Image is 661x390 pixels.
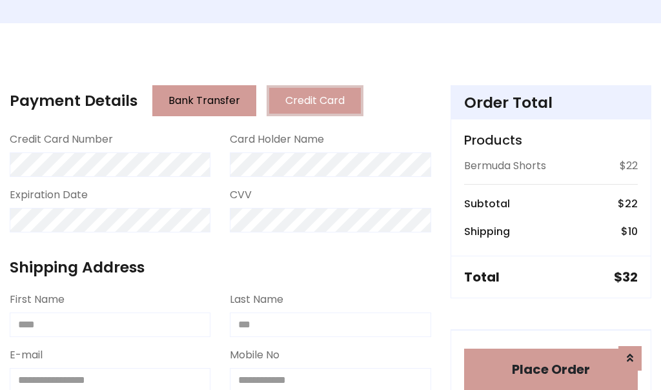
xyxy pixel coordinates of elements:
p: $22 [620,158,638,174]
button: Place Order [464,349,638,390]
p: Bermuda Shorts [464,158,546,174]
h4: Order Total [464,94,638,112]
h4: Payment Details [10,92,137,110]
h5: Total [464,269,500,285]
label: E-mail [10,347,43,363]
label: Card Holder Name [230,132,324,147]
h6: $ [618,198,638,210]
h6: Shipping [464,225,510,238]
h5: $ [614,269,638,285]
button: Credit Card [267,85,363,116]
span: 22 [625,196,638,211]
span: 32 [622,268,638,286]
label: First Name [10,292,65,307]
span: 10 [628,224,638,239]
label: Credit Card Number [10,132,113,147]
h5: Products [464,132,638,148]
label: CVV [230,187,252,203]
label: Mobile No [230,347,280,363]
label: Expiration Date [10,187,88,203]
label: Last Name [230,292,283,307]
h4: Shipping Address [10,258,431,276]
h6: Subtotal [464,198,510,210]
button: Bank Transfer [152,85,256,116]
h6: $ [621,225,638,238]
